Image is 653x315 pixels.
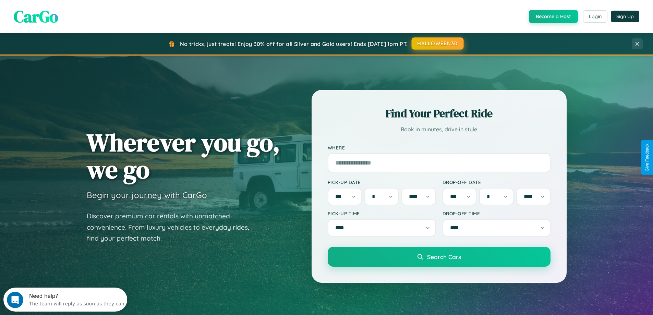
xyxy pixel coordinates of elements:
[328,145,551,150] label: Where
[87,129,280,183] h1: Wherever you go, we go
[328,210,436,216] label: Pick-up Time
[611,11,639,22] button: Sign Up
[427,253,461,261] span: Search Cars
[26,6,121,11] div: Need help?
[328,247,551,267] button: Search Cars
[26,11,121,19] div: The team will reply as soon as they can
[7,292,23,308] iframe: Intercom live chat
[87,190,207,200] h3: Begin your journey with CarGo
[14,5,58,28] span: CarGo
[443,210,551,216] label: Drop-off Time
[3,3,128,22] div: Open Intercom Messenger
[3,288,127,312] iframe: Intercom live chat discovery launcher
[328,179,436,185] label: Pick-up Date
[180,40,408,47] span: No tricks, just treats! Enjoy 30% off for all Silver and Gold users! Ends [DATE] 1pm PT.
[583,10,607,23] button: Login
[412,37,464,50] button: HALLOWEEN30
[328,124,551,134] p: Book in minutes, drive in style
[87,210,258,244] p: Discover premium car rentals with unmatched convenience. From luxury vehicles to everyday rides, ...
[645,144,650,171] div: Give Feedback
[328,106,551,121] h2: Find Your Perfect Ride
[529,10,578,23] button: Become a Host
[443,179,551,185] label: Drop-off Date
